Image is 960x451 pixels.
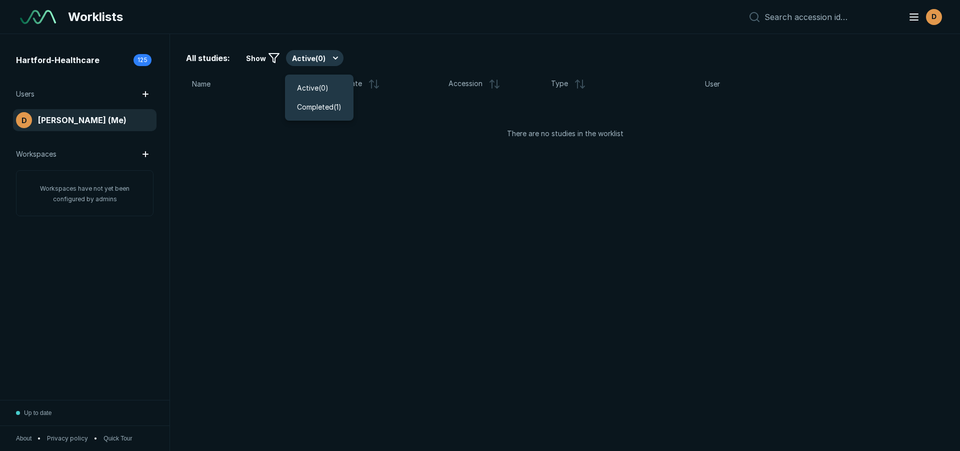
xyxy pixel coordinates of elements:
span: • [94,434,97,443]
span: User [705,79,720,90]
span: Accession [448,78,482,90]
span: 125 [137,56,147,65]
input: Search accession id… [764,12,896,22]
div: avatar-name [16,112,32,128]
span: Completed ( 1 ) [297,102,341,113]
span: • [37,434,41,443]
button: Active(0) [286,50,343,66]
div: 125 [133,54,151,66]
span: Date [346,78,362,90]
span: Active ( 0 ) [297,83,328,94]
span: Workspaces have not yet been configured by admins [40,185,129,203]
span: Show [246,53,266,64]
span: Name [192,79,210,90]
span: All studies: [186,52,230,64]
a: See-Mode Logo [16,6,60,28]
span: D [21,115,27,126]
button: About [16,434,31,443]
a: avatar-name[PERSON_NAME] (Me) [14,110,155,130]
span: Type [551,78,568,90]
span: Users [16,89,34,100]
button: Quick Tour [103,434,132,443]
a: Hartford-Healthcare125 [14,50,155,70]
span: There are no studies in the worklist [507,128,623,139]
span: Worklists [68,8,123,26]
button: Up to date [16,400,51,425]
div: Active(0) [285,75,353,121]
span: D [931,12,936,22]
span: Up to date [24,408,51,417]
button: avatar-name [902,7,944,27]
span: Workspaces [16,149,56,160]
a: Privacy policy [47,434,88,443]
span: Hartford-Healthcare [16,54,99,66]
img: See-Mode Logo [20,10,56,24]
div: avatar-name [926,9,942,25]
span: [PERSON_NAME] (Me) [38,114,126,126]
